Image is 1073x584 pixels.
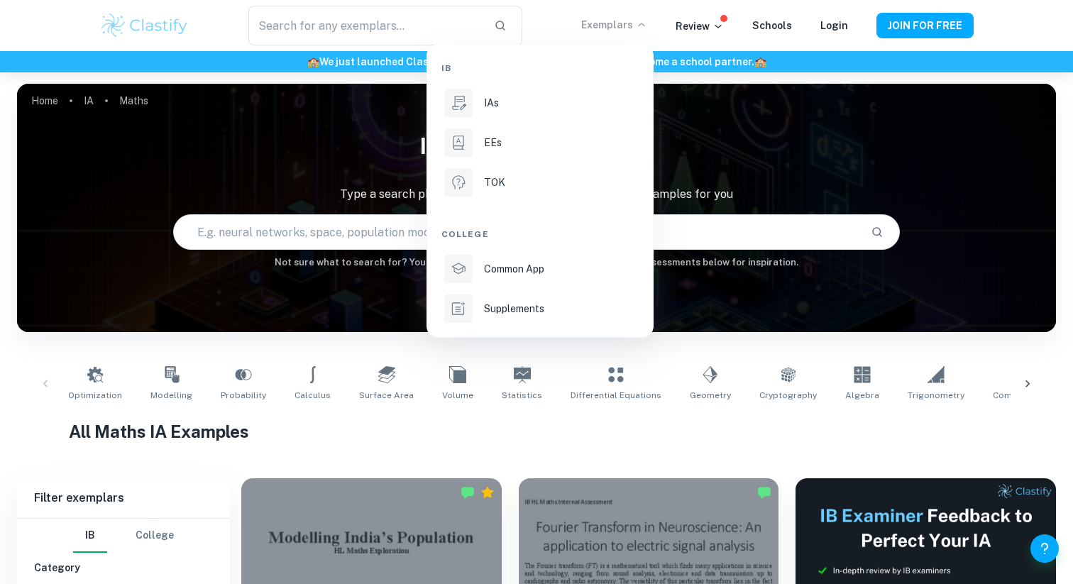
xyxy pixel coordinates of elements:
[441,165,639,199] a: TOK
[484,301,544,316] p: Supplements
[484,95,499,111] p: IAs
[484,261,544,277] p: Common App
[441,62,451,75] span: IB
[441,126,639,160] a: EEs
[441,228,489,241] span: College
[484,175,505,190] p: TOK
[441,292,639,326] a: Supplements
[484,135,502,150] p: EEs
[441,252,639,286] a: Common App
[441,86,639,120] a: IAs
